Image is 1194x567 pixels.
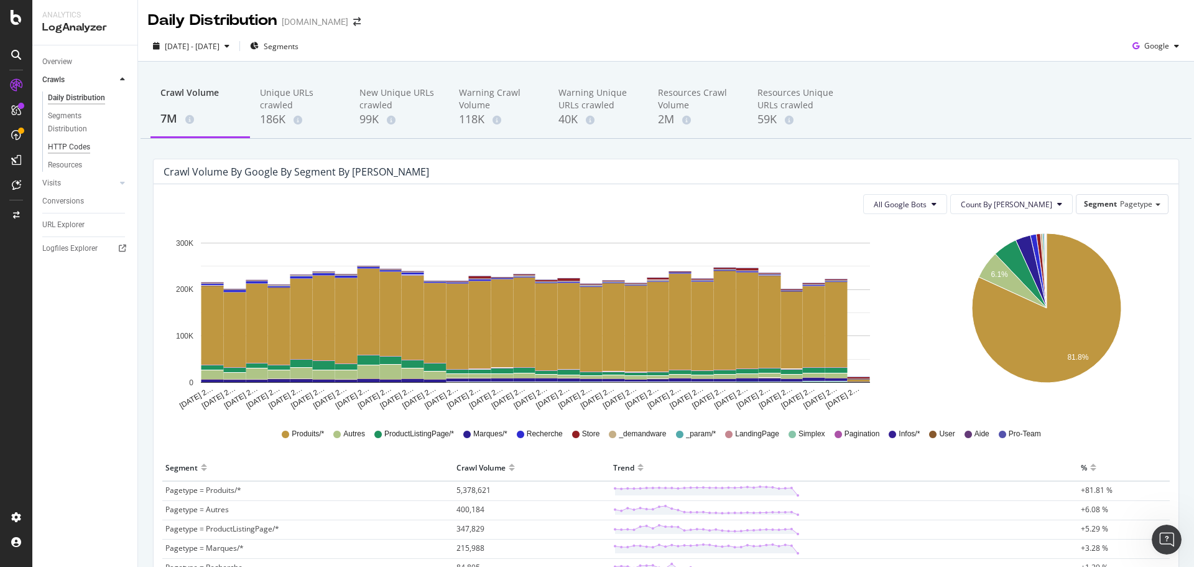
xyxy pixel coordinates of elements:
span: 5,378,621 [456,485,491,495]
text: 81.8% [1067,353,1088,362]
div: Warning Unique URLs crawled [558,87,638,111]
a: Logfiles Explorer [42,242,129,255]
span: Marques/* [473,429,507,439]
span: _param/* [686,429,716,439]
span: Pagetype = Produits/* [165,485,241,495]
span: Autres [343,429,365,439]
div: arrow-right-arrow-left [353,17,361,26]
span: +3.28 % [1081,543,1108,553]
div: Conversions [42,195,84,208]
span: 215,988 [456,543,484,553]
a: URL Explorer [42,218,129,232]
div: Segment [165,457,198,477]
div: Visits [42,177,61,190]
div: 40K [558,111,638,128]
div: Crawl Volume by google by Segment by [PERSON_NAME] [164,166,429,178]
button: Google [1127,36,1184,56]
div: % [1081,457,1087,477]
div: New Unique URLs crawled [359,87,439,111]
div: Daily Distribution [48,91,105,105]
a: HTTP Codes [48,141,129,154]
div: Resources Unique URLs crawled [757,87,837,111]
a: Segments Distribution [48,110,129,136]
div: Segments Distribution [48,110,117,136]
span: +81.81 % [1081,485,1113,495]
svg: A chart. [927,224,1166,411]
div: Unique URLs crawled [260,87,340,111]
button: [DATE] - [DATE] [148,36,234,56]
span: 347,829 [456,523,484,534]
div: 7M [160,111,240,127]
span: +5.29 % [1081,523,1108,534]
div: Warning Crawl Volume [459,87,539,111]
div: 99K [359,111,439,128]
span: Pro-Team [1009,429,1041,439]
span: +6.08 % [1081,504,1108,515]
span: LandingPage [735,429,779,439]
span: Infos/* [899,429,920,439]
a: Crawls [42,73,116,87]
div: Resources Crawl Volume [658,87,738,111]
text: 0 [189,378,193,387]
span: [DATE] - [DATE] [165,41,220,52]
span: User [939,429,955,439]
div: Crawl Volume [160,87,240,110]
div: HTTP Codes [48,141,90,154]
div: Daily Distribution [148,10,277,31]
a: Visits [42,177,116,190]
span: Store [582,429,600,439]
span: _demandware [619,429,666,439]
div: [DOMAIN_NAME] [282,16,348,28]
span: Simplex [798,429,825,439]
button: Count By [PERSON_NAME] [950,194,1073,214]
iframe: Intercom live chat [1152,525,1182,555]
div: LogAnalyzer [42,21,127,35]
div: Crawl Volume [456,457,506,477]
div: Overview [42,55,72,68]
span: Pagetype = Autres [165,504,229,515]
button: All Google Bots [863,194,947,214]
div: Resources [48,159,82,172]
span: ProductListingPage/* [384,429,454,439]
span: Segment [1084,199,1117,209]
text: 100K [176,332,193,340]
span: Aide [974,429,989,439]
a: Resources [48,159,129,172]
div: 59K [757,111,837,128]
a: Conversions [42,195,129,208]
a: Daily Distribution [48,91,129,105]
svg: A chart. [164,224,907,411]
span: Produits/* [292,429,324,439]
div: Trend [613,457,634,477]
div: Logfiles Explorer [42,242,98,255]
span: Recherche [527,429,563,439]
span: 400,184 [456,504,484,515]
span: All Google Bots [874,199,927,210]
span: Pagetype [1120,199,1152,209]
span: Google [1144,40,1169,51]
span: Pagetype = ProductListingPage/* [165,523,279,534]
span: Pagetype = Marques/* [165,543,244,553]
text: 300K [176,239,193,248]
div: Crawls [42,73,65,87]
text: 6.1% [991,270,1008,279]
div: 118K [459,111,539,128]
button: Segments [245,36,303,56]
div: 186K [260,111,340,128]
a: Overview [42,55,129,68]
span: Segments [264,41,298,52]
span: Count By Day [961,199,1052,210]
div: 2M [658,111,738,128]
text: 200K [176,286,193,294]
div: URL Explorer [42,218,85,232]
div: Analytics [42,10,127,21]
span: Pagination [845,429,880,439]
